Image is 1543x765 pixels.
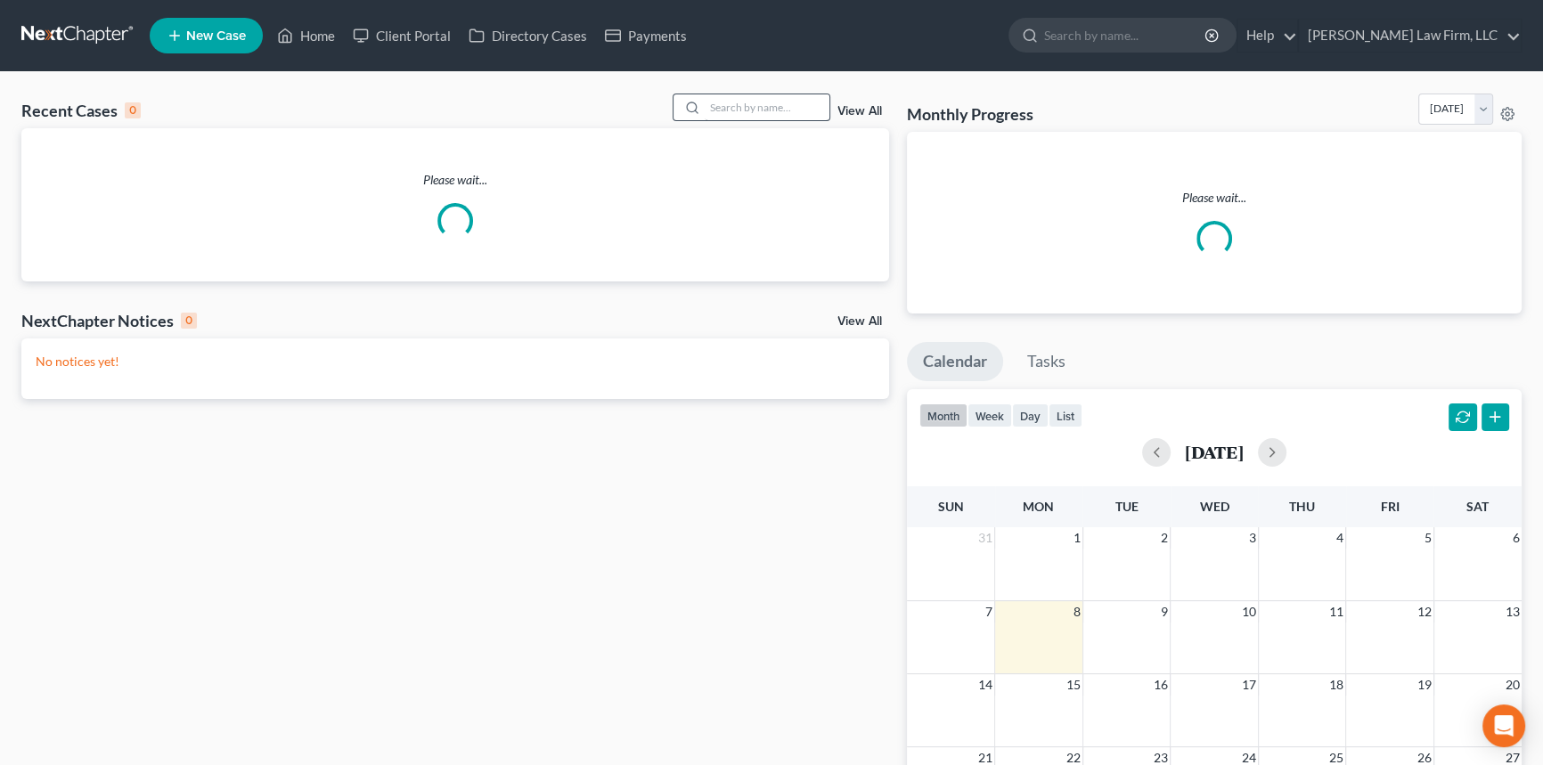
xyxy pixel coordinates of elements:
[976,527,994,549] span: 31
[21,310,197,331] div: NextChapter Notices
[1240,601,1258,623] span: 10
[1335,527,1345,549] span: 4
[1466,499,1489,514] span: Sat
[1327,674,1345,696] span: 18
[186,29,246,43] span: New Case
[705,94,829,120] input: Search by name...
[596,20,696,52] a: Payments
[1199,499,1229,514] span: Wed
[1152,674,1170,696] span: 16
[1416,674,1433,696] span: 19
[921,189,1507,207] p: Please wait...
[1327,601,1345,623] span: 11
[967,403,1012,427] button: week
[1237,20,1297,52] a: Help
[1504,674,1522,696] span: 20
[1511,527,1522,549] span: 6
[1012,403,1049,427] button: day
[976,674,994,696] span: 14
[36,353,875,370] p: No notices yet!
[1423,527,1433,549] span: 5
[1072,527,1082,549] span: 1
[1023,499,1054,514] span: Mon
[984,601,994,623] span: 7
[1185,443,1244,461] h2: [DATE]
[837,315,882,328] a: View All
[1289,499,1315,514] span: Thu
[1159,527,1170,549] span: 2
[1504,601,1522,623] span: 13
[1381,499,1400,514] span: Fri
[21,100,141,121] div: Recent Cases
[181,313,197,329] div: 0
[1247,527,1258,549] span: 3
[1240,674,1258,696] span: 17
[919,403,967,427] button: month
[1416,601,1433,623] span: 12
[125,102,141,118] div: 0
[344,20,460,52] a: Client Portal
[1065,674,1082,696] span: 15
[1044,19,1207,52] input: Search by name...
[1011,342,1082,381] a: Tasks
[837,105,882,118] a: View All
[1482,704,1525,747] div: Open Intercom Messenger
[907,103,1033,125] h3: Monthly Progress
[21,171,889,189] p: Please wait...
[1114,499,1138,514] span: Tue
[268,20,344,52] a: Home
[460,20,596,52] a: Directory Cases
[1299,20,1521,52] a: [PERSON_NAME] Law Firm, LLC
[1072,601,1082,623] span: 8
[907,342,1003,381] a: Calendar
[938,499,964,514] span: Sun
[1049,403,1082,427] button: list
[1159,601,1170,623] span: 9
